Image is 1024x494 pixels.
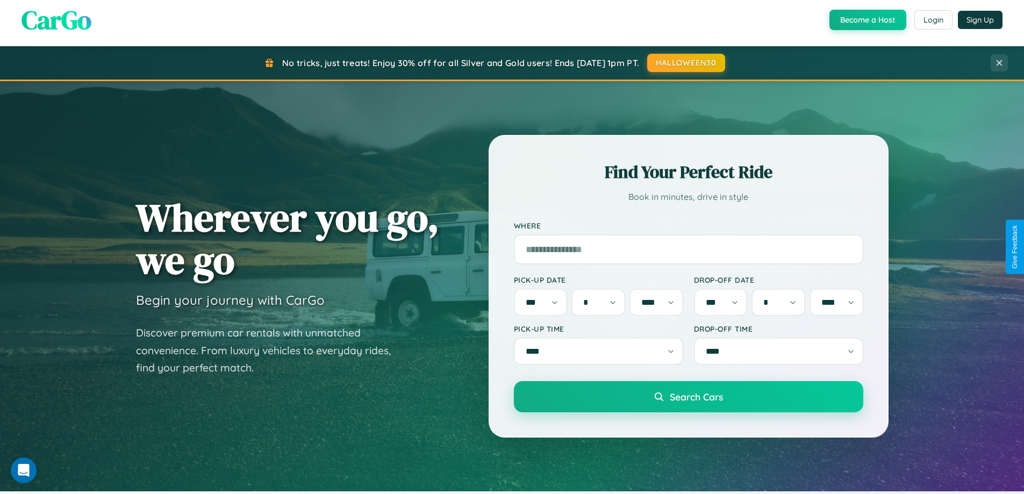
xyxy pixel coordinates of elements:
label: Where [514,221,863,230]
iframe: Intercom live chat [11,457,37,483]
h2: Find Your Perfect Ride [514,160,863,184]
span: Search Cars [670,391,723,403]
label: Drop-off Date [694,275,863,284]
p: Discover premium car rentals with unmatched convenience. From luxury vehicles to everyday rides, ... [136,324,405,377]
label: Pick-up Date [514,275,683,284]
label: Drop-off Time [694,324,863,333]
button: Search Cars [514,381,863,412]
button: Login [914,10,953,30]
span: CarGo [22,2,91,38]
h3: Begin your journey with CarGo [136,292,325,308]
span: No tricks, just treats! Enjoy 30% off for all Silver and Gold users! Ends [DATE] 1pm PT. [282,58,639,68]
button: HALLOWEEN30 [647,54,725,72]
p: Book in minutes, drive in style [514,189,863,205]
button: Sign Up [958,11,1002,29]
div: Give Feedback [1011,225,1019,269]
label: Pick-up Time [514,324,683,333]
h1: Wherever you go, we go [136,196,439,281]
button: Become a Host [829,10,906,30]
